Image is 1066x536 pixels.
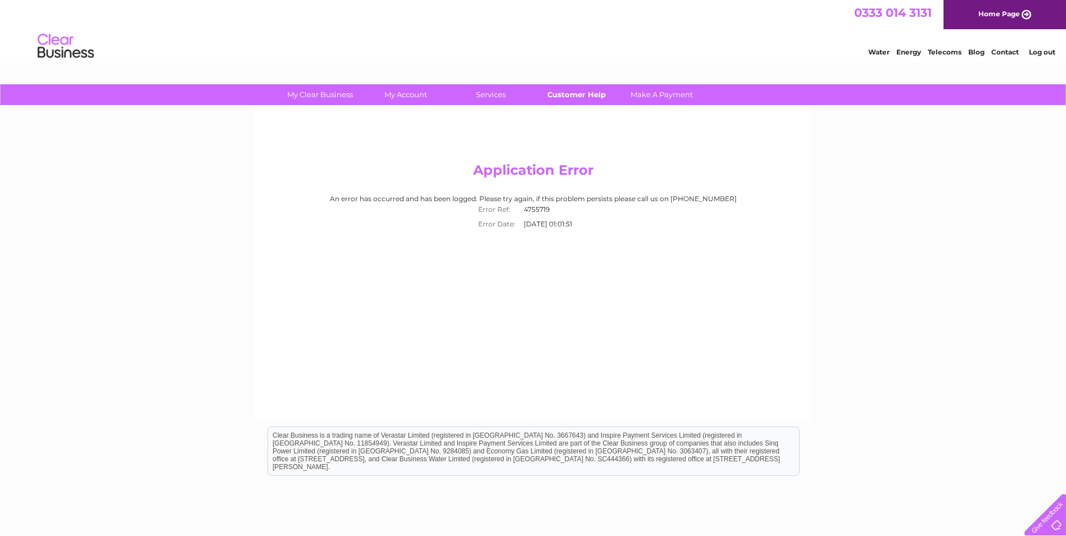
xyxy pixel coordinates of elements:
[968,48,985,56] a: Blog
[359,84,452,105] a: My Account
[37,29,94,63] img: logo.png
[266,195,801,231] div: An error has occurred and has been logged. Please try again, if this problem persists please call...
[854,6,932,20] a: 0333 014 3131
[268,6,799,54] div: Clear Business is a trading name of Verastar Limited (registered in [GEOGRAPHIC_DATA] No. 3667643...
[521,217,593,231] td: [DATE] 01:01:51
[991,48,1019,56] a: Contact
[530,84,623,105] a: Customer Help
[615,84,708,105] a: Make A Payment
[521,202,593,217] td: 4755719
[444,84,537,105] a: Services
[266,162,801,184] h2: Application Error
[274,84,366,105] a: My Clear Business
[928,48,961,56] a: Telecoms
[473,202,521,217] th: Error Ref:
[896,48,921,56] a: Energy
[868,48,890,56] a: Water
[473,217,521,231] th: Error Date:
[1029,48,1055,56] a: Log out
